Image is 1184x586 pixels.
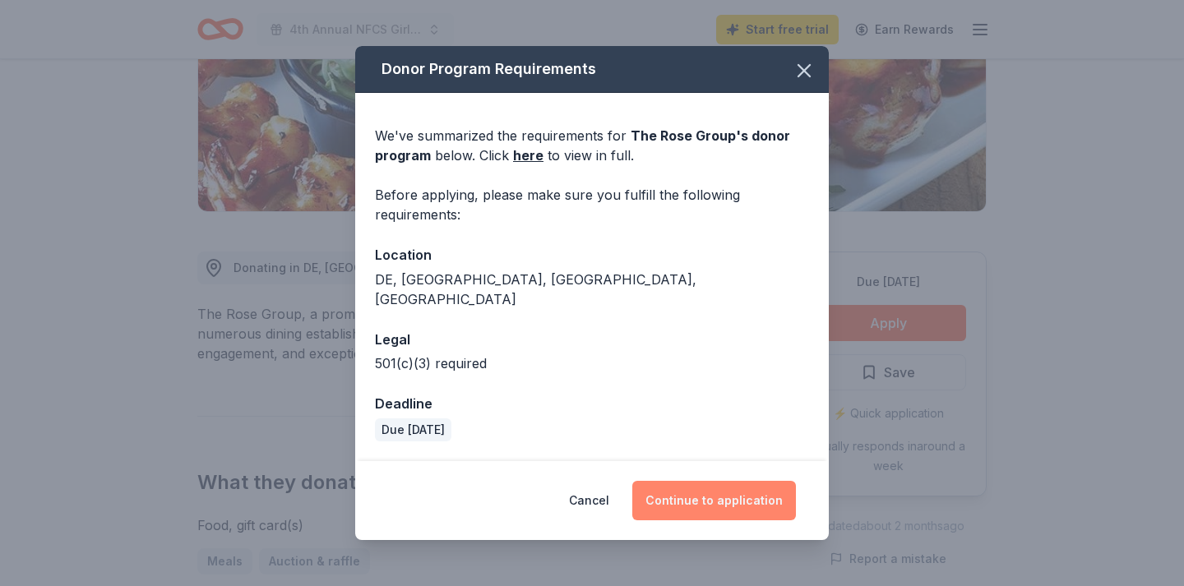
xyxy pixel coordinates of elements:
a: here [513,145,543,165]
div: Deadline [375,393,809,414]
div: Before applying, please make sure you fulfill the following requirements: [375,185,809,224]
div: Donor Program Requirements [355,46,829,93]
button: Cancel [569,481,609,520]
div: Location [375,244,809,265]
div: Legal [375,329,809,350]
div: 501(c)(3) required [375,353,809,373]
div: We've summarized the requirements for below. Click to view in full. [375,126,809,165]
div: Due [DATE] [375,418,451,441]
div: DE, [GEOGRAPHIC_DATA], [GEOGRAPHIC_DATA], [GEOGRAPHIC_DATA] [375,270,809,309]
button: Continue to application [632,481,796,520]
